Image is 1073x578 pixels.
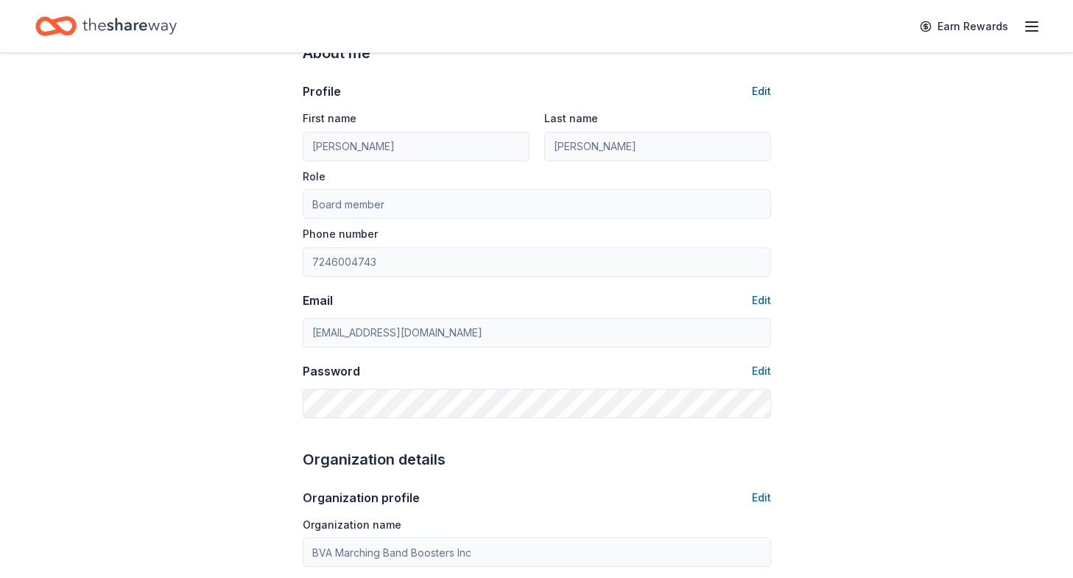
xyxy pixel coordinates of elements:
[303,362,360,380] div: Password
[303,111,356,126] label: First name
[752,489,771,507] button: Edit
[544,111,598,126] label: Last name
[911,13,1017,40] a: Earn Rewards
[303,169,326,184] label: Role
[752,362,771,380] button: Edit
[303,292,333,309] div: Email
[303,489,420,507] div: Organization profile
[303,227,378,242] label: Phone number
[303,82,341,100] div: Profile
[752,82,771,100] button: Edit
[35,9,177,43] a: Home
[303,41,771,65] div: About me
[303,518,401,532] label: Organization name
[752,292,771,309] button: Edit
[303,448,771,471] div: Organization details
